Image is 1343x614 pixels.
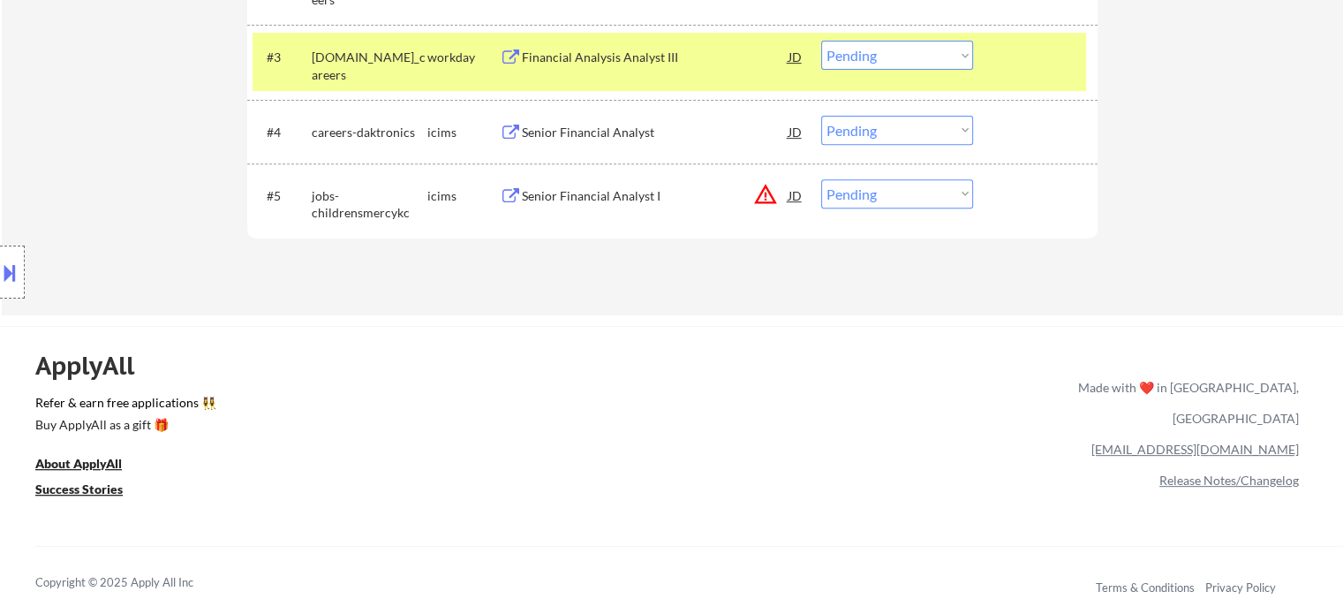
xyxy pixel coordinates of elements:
[1096,580,1195,595] a: Terms & Conditions
[35,456,122,471] u: About ApplyAll
[267,49,298,66] div: #3
[312,49,427,83] div: [DOMAIN_NAME]_careers
[753,182,778,207] button: warning_amber
[1071,372,1299,434] div: Made with ❤️ in [GEOGRAPHIC_DATA], [GEOGRAPHIC_DATA]
[35,454,147,476] a: About ApplyAll
[427,49,500,66] div: workday
[35,480,147,502] a: Success Stories
[787,116,804,148] div: JD
[427,124,500,141] div: icims
[1159,473,1299,488] a: Release Notes/Changelog
[1205,580,1276,595] a: Privacy Policy
[35,397,709,415] a: Refer & earn free applications 👯‍♀️
[522,187,788,205] div: Senior Financial Analyst I
[522,124,788,141] div: Senior Financial Analyst
[522,49,788,66] div: Financial Analysis Analyst III
[312,187,427,222] div: jobs-childrensmercykc
[312,124,427,141] div: careers-daktronics
[35,481,123,497] u: Success Stories
[787,179,804,211] div: JD
[787,41,804,72] div: JD
[1091,442,1299,457] a: [EMAIL_ADDRESS][DOMAIN_NAME]
[427,187,500,205] div: icims
[35,574,238,592] div: Copyright © 2025 Apply All Inc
